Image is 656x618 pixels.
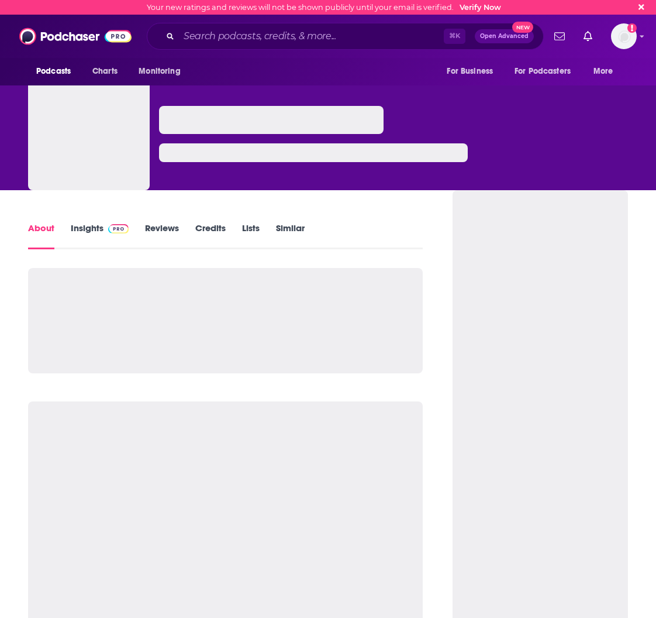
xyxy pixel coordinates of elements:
[593,63,613,80] span: More
[480,33,529,39] span: Open Advanced
[108,224,129,234] img: Podchaser Pro
[611,23,637,49] span: Logged in as charlottestone
[585,60,628,83] button: open menu
[71,222,129,249] a: InsightsPodchaser Pro
[611,23,637,49] img: User Profile
[515,63,571,80] span: For Podcasters
[28,222,54,249] a: About
[512,22,533,33] span: New
[19,25,132,47] img: Podchaser - Follow, Share and Rate Podcasts
[147,23,544,50] div: Search podcasts, credits, & more...
[439,60,507,83] button: open menu
[460,3,501,12] a: Verify Now
[145,222,179,249] a: Reviews
[550,26,569,46] a: Show notifications dropdown
[627,23,637,33] svg: Email not verified
[611,23,637,49] button: Show profile menu
[507,60,588,83] button: open menu
[447,63,493,80] span: For Business
[195,222,226,249] a: Credits
[579,26,597,46] a: Show notifications dropdown
[85,60,125,83] a: Charts
[139,63,180,80] span: Monitoring
[242,222,260,249] a: Lists
[28,60,86,83] button: open menu
[179,27,444,46] input: Search podcasts, credits, & more...
[475,29,534,43] button: Open AdvancedNew
[36,63,71,80] span: Podcasts
[130,60,195,83] button: open menu
[147,3,501,12] div: Your new ratings and reviews will not be shown publicly until your email is verified.
[92,63,118,80] span: Charts
[444,29,465,44] span: ⌘ K
[276,222,305,249] a: Similar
